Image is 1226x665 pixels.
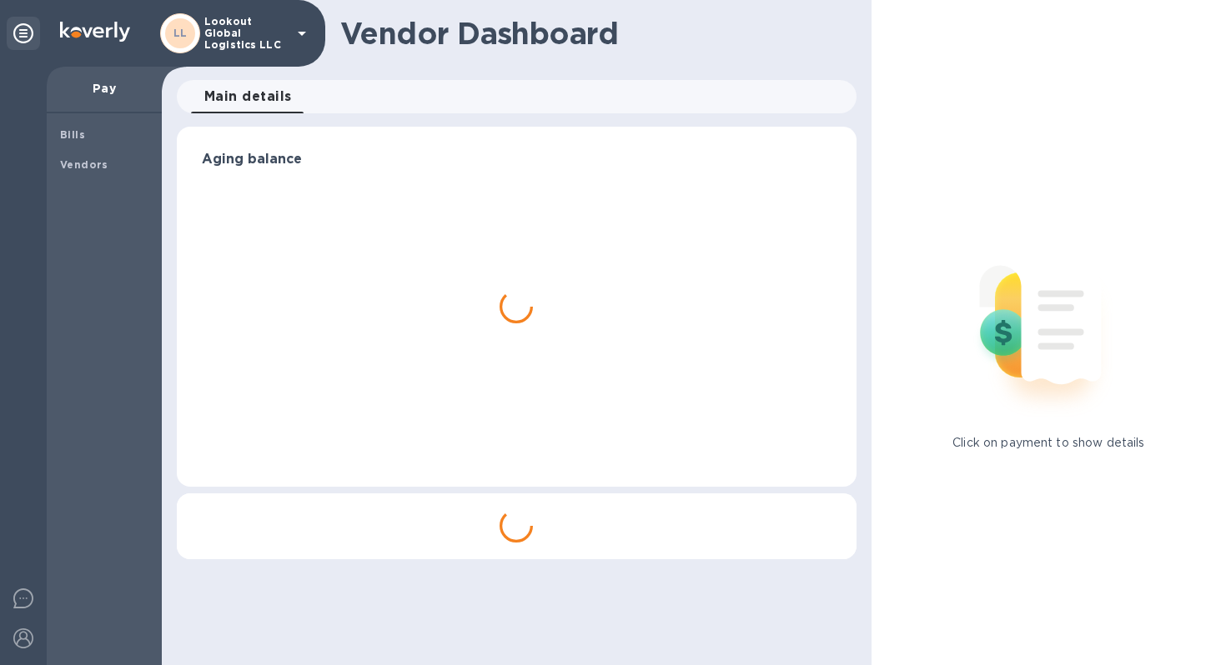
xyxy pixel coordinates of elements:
img: Logo [60,22,130,42]
h3: Aging balance [202,152,832,167]
b: LL [173,27,188,39]
b: Vendors [60,158,108,171]
span: Main details [204,85,292,108]
p: Lookout Global Logistics LLC [204,16,288,51]
h1: Vendor Dashboard [340,16,845,51]
b: Bills [60,128,85,141]
p: Click on payment to show details [952,434,1144,452]
div: Unpin categories [7,17,40,50]
p: Pay [60,80,148,97]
